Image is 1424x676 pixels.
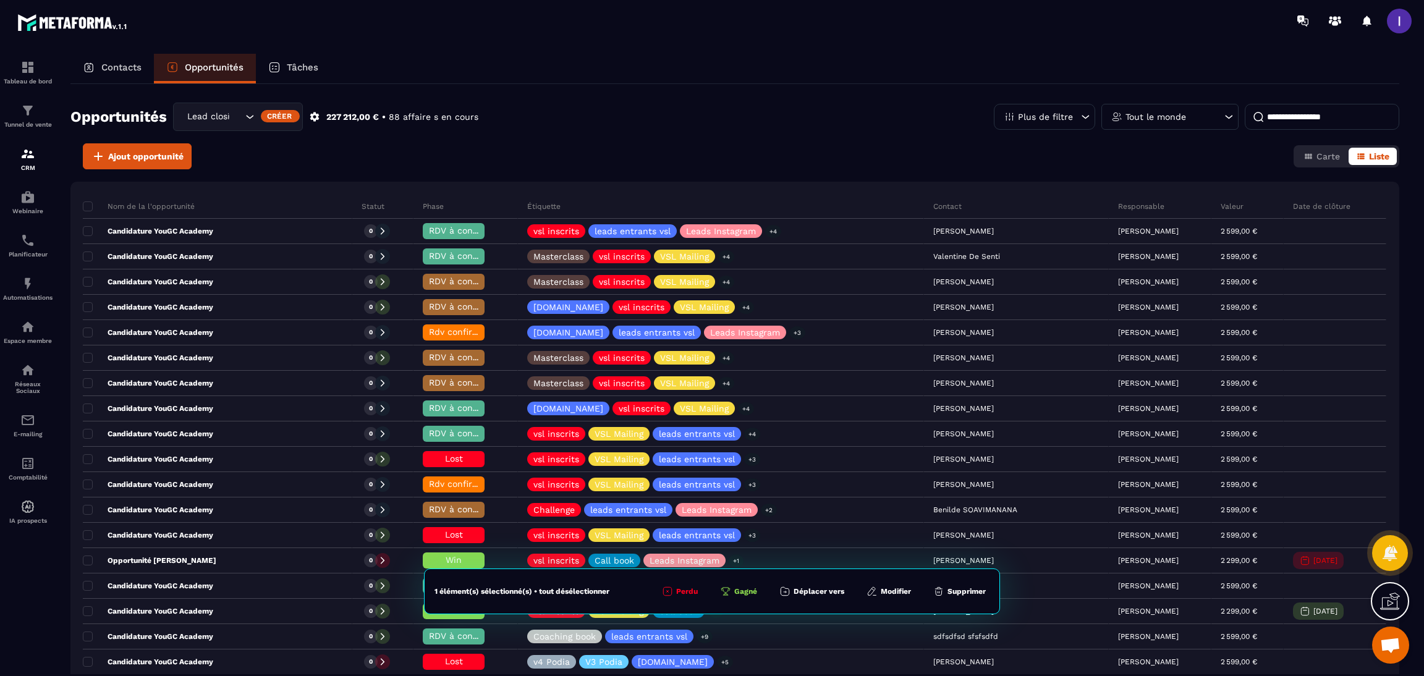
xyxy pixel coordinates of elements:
p: V3 Podia [585,657,622,666]
p: 0 [369,607,373,615]
p: 0 [369,303,373,311]
span: RDV à confimer ❓ [429,403,509,413]
p: VSL Mailing [660,252,709,261]
p: Nom de la l'opportunité [83,201,195,211]
span: Lost [445,656,463,666]
p: 2 599,00 € [1221,505,1257,514]
p: Contact [933,201,962,211]
p: [PERSON_NAME] [1118,252,1179,261]
p: Responsable [1118,201,1164,211]
p: [PERSON_NAME] [1118,607,1179,615]
p: vsl inscrits [533,429,579,438]
p: 2 599,00 € [1221,353,1257,362]
p: Candidature YouGC Academy [83,581,213,591]
p: 0 [369,328,373,337]
p: Date de clôture [1293,201,1350,211]
span: RDV à conf. A RAPPELER [429,302,533,311]
p: Leads Instagram [682,505,752,514]
p: 2 599,00 € [1221,455,1257,463]
p: vsl inscrits [533,531,579,539]
p: 227 212,00 € [326,111,379,123]
img: automations [20,499,35,514]
p: VSL Mailing [660,353,709,362]
button: Déplacer vers [776,585,848,598]
span: RDV à confimer ❓ [429,428,509,438]
p: 0 [369,455,373,463]
p: vsl inscrits [599,277,645,286]
p: Leads Instagram [710,328,780,337]
p: Coaching book [533,632,596,641]
p: Candidature YouGC Academy [83,403,213,413]
p: Masterclass [533,252,583,261]
p: 2 599,00 € [1221,277,1257,286]
img: social-network [20,363,35,378]
p: +3 [789,326,805,339]
button: Carte [1296,148,1347,165]
p: Candidature YouGC Academy [83,606,213,616]
p: [PERSON_NAME] [1118,277,1179,286]
p: 0 [369,353,373,362]
p: 0 [369,480,373,489]
a: automationsautomationsWebinaire [3,180,53,224]
p: Candidature YouGC Academy [83,505,213,515]
p: 2 299,00 € [1221,607,1257,615]
button: Gagné [716,585,761,598]
p: Webinaire [3,208,53,214]
p: Plus de filtre [1018,112,1073,121]
p: [DOMAIN_NAME] [533,303,603,311]
p: Candidature YouGC Academy [83,327,213,337]
img: automations [20,276,35,291]
p: 2 599,00 € [1221,581,1257,590]
p: Candidature YouGC Academy [83,657,213,667]
p: 2 599,00 € [1221,531,1257,539]
p: v4 Podia [533,657,570,666]
p: Tunnel de vente [3,121,53,128]
p: +3 [744,478,760,491]
p: vsl inscrits [619,404,664,413]
p: +9 [697,630,713,643]
p: +4 [718,352,734,365]
p: 2 599,00 € [1221,657,1257,666]
a: accountantaccountantComptabilité [3,447,53,490]
p: 0 [369,505,373,514]
button: Modifier [863,585,915,598]
img: automations [20,319,35,334]
input: Search for option [230,110,242,124]
button: Perdu [658,585,701,598]
p: VSL Mailing [680,404,729,413]
img: formation [20,146,35,161]
span: Lead closing [184,110,230,124]
p: Candidature YouGC Academy [83,378,213,388]
p: 2 599,00 € [1221,328,1257,337]
p: Phase [423,201,444,211]
p: +5 [717,656,733,669]
p: 0 [369,581,373,590]
span: RDV à confimer ❓ [429,226,509,235]
a: formationformationTableau de bord [3,51,53,94]
p: vsl inscrits [619,303,664,311]
p: 2 599,00 € [1221,379,1257,387]
p: vsl inscrits [533,607,579,615]
a: automationsautomationsEspace membre [3,310,53,353]
p: [PERSON_NAME] [1118,404,1179,413]
span: RDV à confimer ❓ [429,251,509,261]
p: Statut [362,201,384,211]
p: Call book [659,607,698,615]
p: 0 [369,657,373,666]
p: VSL Mailing [595,429,643,438]
p: Tout le monde [1125,112,1186,121]
p: 2 599,00 € [1221,303,1257,311]
p: vsl inscrits [599,353,645,362]
button: Ajout opportunité [83,143,192,169]
p: 2 599,00 € [1221,227,1257,235]
a: Opportunités [154,54,256,83]
p: +4 [744,428,760,441]
p: vsl inscrits [533,480,579,489]
p: VSL Mailing [595,455,643,463]
p: Masterclass [533,379,583,387]
span: RDV à conf. A RAPPELER [429,378,533,387]
p: Masterclass [533,353,583,362]
p: Tâches [287,62,318,73]
img: formation [20,60,35,75]
span: RDV à confimer ❓ [429,631,509,641]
